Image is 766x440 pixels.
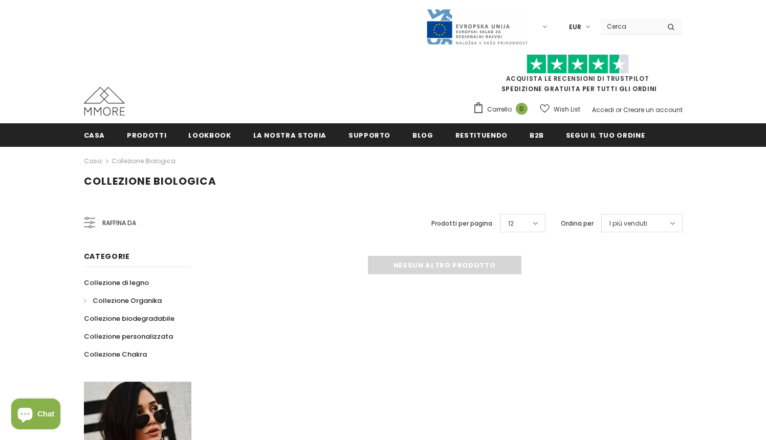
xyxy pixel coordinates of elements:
a: supporto [348,123,390,146]
span: Blog [412,130,433,140]
input: Search Site [601,19,660,34]
span: Collezione biodegradabile [84,314,174,323]
span: supporto [348,130,390,140]
span: 0 [516,103,528,115]
span: B2B [530,130,544,140]
span: Lookbook [188,130,231,140]
a: La nostra storia [253,123,326,146]
a: Collezione Chakra [84,345,147,363]
span: Collezione Chakra [84,349,147,359]
a: Carrello 0 [473,102,533,117]
a: Lookbook [188,123,231,146]
span: Collezione di legno [84,278,149,288]
label: Prodotti per pagina [431,218,492,229]
img: Fidati di Pilot Stars [527,54,629,74]
span: SPEDIZIONE GRATUITA PER TUTTI GLI ORDINI [473,59,683,93]
span: Prodotti [127,130,166,140]
a: Javni Razpis [426,22,528,31]
span: Restituendo [455,130,508,140]
img: Casi MMORE [84,87,125,116]
label: Ordina per [561,218,594,229]
a: Collezione personalizzata [84,327,173,345]
a: Collezione Organika [84,292,162,310]
a: B2B [530,123,544,146]
a: Casa [84,123,105,146]
a: Restituendo [455,123,508,146]
span: Wish List [554,104,580,115]
span: EUR [569,22,581,32]
a: Collezione biologica [112,157,176,165]
span: La nostra storia [253,130,326,140]
a: Segui il tuo ordine [566,123,645,146]
a: Accedi [592,105,614,114]
span: 12 [508,218,514,229]
a: Acquista le recensioni di TrustPilot [506,74,649,83]
span: I più venduti [609,218,647,229]
a: Creare un account [623,105,683,114]
a: Collezione di legno [84,274,149,292]
a: Wish List [540,100,580,118]
a: Collezione biodegradabile [84,310,174,327]
a: Casa [84,155,102,167]
span: Categorie [84,251,130,261]
span: Collezione biologica [84,174,216,188]
span: Collezione Organika [93,296,162,305]
img: Javni Razpis [426,8,528,46]
inbox-online-store-chat: Shopify online store chat [8,399,63,432]
span: Carrello [487,104,512,115]
span: Raffina da [102,217,136,229]
a: Blog [412,123,433,146]
span: Casa [84,130,105,140]
a: Prodotti [127,123,166,146]
span: Collezione personalizzata [84,332,173,341]
span: or [616,105,622,114]
span: Segui il tuo ordine [566,130,645,140]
